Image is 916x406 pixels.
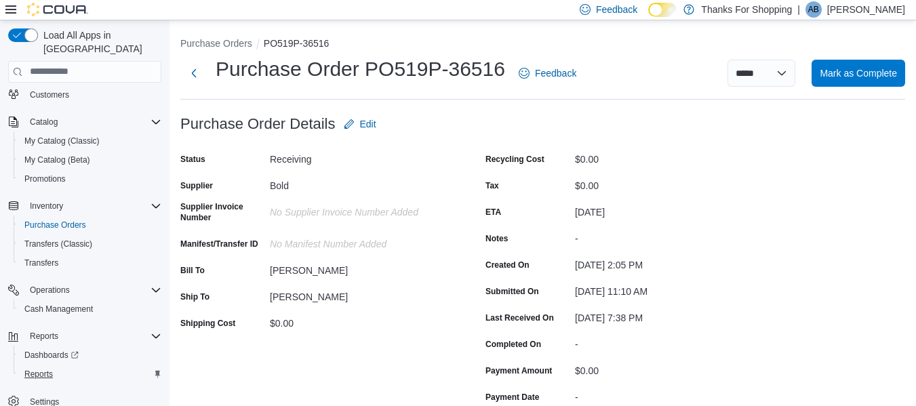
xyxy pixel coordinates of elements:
button: PO519P-36516 [264,38,330,49]
button: Reports [24,328,64,344]
button: Reports [14,365,167,384]
button: Purchase Orders [14,216,167,235]
div: [DATE] 11:10 AM [575,281,757,297]
span: Reports [24,369,53,380]
a: Reports [19,366,58,382]
span: Operations [24,282,161,298]
button: Catalog [24,114,63,130]
a: Transfers [19,255,64,271]
label: Supplier Invoice Number [180,201,264,223]
a: Promotions [19,171,71,187]
span: Promotions [24,174,66,184]
span: My Catalog (Classic) [24,136,100,146]
label: Created On [485,260,530,270]
button: Reports [3,327,167,346]
span: My Catalog (Beta) [24,155,90,165]
div: [DATE] [575,201,757,218]
div: $0.00 [575,148,757,165]
div: Ace Braaten [805,1,822,18]
button: Operations [24,282,75,298]
span: My Catalog (Beta) [19,152,161,168]
span: Transfers (Classic) [19,236,161,252]
span: Transfers [24,258,58,268]
span: Load All Apps in [GEOGRAPHIC_DATA] [38,28,161,56]
span: Catalog [24,114,161,130]
div: $0.00 [575,175,757,191]
label: ETA [485,207,501,218]
button: Operations [3,281,167,300]
div: - [575,228,757,244]
button: Transfers (Classic) [14,235,167,253]
button: My Catalog (Beta) [14,150,167,169]
span: Promotions [19,171,161,187]
img: Cova [27,3,88,16]
div: Bold [270,175,452,191]
label: Shipping Cost [180,318,235,329]
label: Tax [485,180,499,191]
span: Dashboards [24,350,79,361]
label: Bill To [180,265,205,276]
h1: Purchase Order PO519P-36516 [216,56,505,83]
span: Catalog [30,117,58,127]
span: Reports [24,328,161,344]
button: My Catalog (Classic) [14,131,167,150]
label: Submitted On [485,286,539,297]
span: My Catalog (Classic) [19,133,161,149]
span: Reports [19,366,161,382]
span: Feedback [535,66,576,80]
div: - [575,333,757,350]
label: Notes [485,233,508,244]
button: Catalog [3,113,167,131]
label: Status [180,154,205,165]
a: My Catalog (Beta) [19,152,96,168]
button: Inventory [24,198,68,214]
span: Operations [30,285,70,296]
a: My Catalog (Classic) [19,133,105,149]
div: - [575,386,757,403]
input: Dark Mode [648,3,677,17]
span: Feedback [596,3,637,16]
label: Recycling Cost [485,154,544,165]
div: [DATE] 2:05 PM [575,254,757,270]
button: Inventory [3,197,167,216]
button: Cash Management [14,300,167,319]
p: | [797,1,800,18]
div: [DATE] 7:38 PM [575,307,757,323]
div: [PERSON_NAME] [270,260,452,276]
label: Last Received On [485,312,554,323]
span: Cash Management [24,304,93,314]
a: Customers [24,87,75,103]
span: Transfers [19,255,161,271]
span: Purchase Orders [19,217,161,233]
p: Thanks For Shopping [701,1,792,18]
span: Inventory [30,201,63,211]
span: Dashboards [19,347,161,363]
span: Purchase Orders [24,220,86,230]
button: Customers [3,84,167,104]
label: Payment Date [485,392,539,403]
button: Edit [338,110,382,138]
a: Cash Management [19,301,98,317]
span: Reports [30,331,58,342]
div: No Supplier Invoice Number added [270,201,452,218]
div: Receiving [270,148,452,165]
button: Promotions [14,169,167,188]
label: Ship To [180,291,210,302]
span: Cash Management [19,301,161,317]
a: Transfers (Classic) [19,236,98,252]
label: Manifest/Transfer ID [180,239,258,249]
span: AB [808,1,819,18]
button: Next [180,60,207,87]
p: [PERSON_NAME] [827,1,905,18]
span: Inventory [24,198,161,214]
span: Customers [30,89,69,100]
a: Feedback [513,60,582,87]
label: Payment Amount [485,365,552,376]
a: Dashboards [19,347,84,363]
button: Purchase Orders [180,38,252,49]
div: $0.00 [270,312,452,329]
label: Supplier [180,180,213,191]
div: No Manifest Number added [270,233,452,249]
button: Mark as Complete [812,60,905,87]
div: $0.00 [575,360,757,376]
